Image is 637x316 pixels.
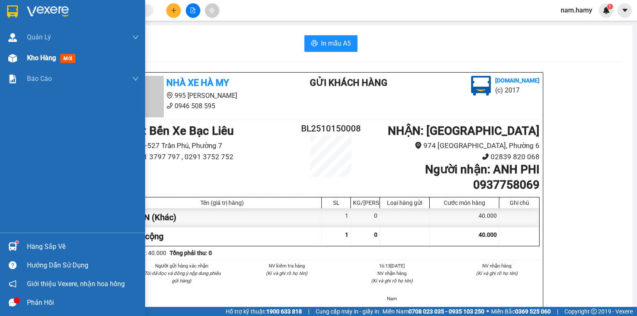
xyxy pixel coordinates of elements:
[618,3,632,18] button: caret-down
[48,5,110,16] b: Nhà Xe Hà My
[27,279,125,289] span: Giới thiệu Vexere, nhận hoa hồng
[132,34,139,41] span: down
[382,199,427,206] div: Loại hàng gửi
[132,75,139,82] span: down
[374,231,377,238] span: 0
[476,270,518,276] i: (Kí và ghi rõ họ tên)
[430,208,499,227] div: 40.000
[122,101,277,111] li: 0946 508 595
[9,261,17,269] span: question-circle
[209,7,215,13] span: aim
[515,308,551,315] strong: 0369 525 060
[166,3,181,18] button: plus
[226,307,302,316] span: Hỗ trợ kỹ thuật:
[123,208,322,227] div: 1 KIEN (Khác)
[349,295,435,302] li: Nam
[607,4,613,10] sup: 1
[345,231,348,238] span: 1
[482,153,489,160] span: phone
[322,208,351,227] div: 1
[27,297,139,309] div: Phản hồi
[122,140,296,151] li: 525 -527 Trần Phú, Phường 7
[166,92,173,99] span: environment
[122,90,277,101] li: 995 [PERSON_NAME]
[557,307,558,316] span: |
[48,30,54,37] span: phone
[122,124,234,138] b: GỬI : Bến Xe Bạc Liêu
[304,35,357,52] button: printerIn mẫu A5
[9,299,17,306] span: message
[4,29,158,39] li: 0946 508 595
[16,241,18,243] sup: 1
[366,140,540,151] li: 974 [GEOGRAPHIC_DATA], Phường 6
[4,52,115,66] b: GỬI : Bến Xe Bạc Liêu
[591,309,597,314] span: copyright
[296,122,366,136] h2: BL2510150008
[371,278,413,284] i: (Kí và ghi rõ họ tên)
[143,270,221,284] i: (Tôi đã đọc và đồng ý nộp dung phiếu gửi hàng)
[408,308,484,315] strong: 0708 023 035 - 0935 103 250
[139,262,224,270] li: Người gửi hàng xác nhận
[122,151,296,163] li: 0291 3797 797 , 0291 3752 752
[388,124,540,138] b: NHẬN : [GEOGRAPHIC_DATA]
[8,54,17,63] img: warehouse-icon
[27,73,52,84] span: Báo cáo
[554,5,599,15] span: nam.hamy
[321,38,351,49] span: In mẫu A5
[186,3,200,18] button: file-add
[171,7,177,13] span: plus
[491,307,551,316] span: Miền Bắc
[125,199,319,206] div: Tên (giá trị hàng)
[190,7,196,13] span: file-add
[9,280,17,288] span: notification
[324,199,348,206] div: SL
[310,78,387,88] b: Gửi khách hàng
[4,18,158,29] li: 995 [PERSON_NAME]
[486,310,489,313] span: ⚪️
[27,54,56,62] span: Kho hàng
[308,307,309,316] span: |
[8,33,17,42] img: warehouse-icon
[495,77,540,84] b: [DOMAIN_NAME]
[27,32,51,42] span: Quản Lý
[349,270,435,277] li: NV nhận hàng
[621,7,629,14] span: caret-down
[266,270,307,276] i: (Kí và ghi rõ họ tên)
[382,307,484,316] span: Miền Nam
[27,259,139,272] div: Hướng dẫn sử dụng
[501,199,537,206] div: Ghi chú
[8,75,17,83] img: solution-icon
[603,7,610,14] img: icon-new-feature
[244,262,330,270] li: NV kiểm tra hàng
[366,151,540,163] li: 02839 820 068
[170,250,212,256] b: Tổng phải thu: 0
[432,199,497,206] div: Cước món hàng
[316,307,380,316] span: Cung cấp máy in - giấy in:
[455,262,540,270] li: NV nhận hàng
[48,20,54,27] span: environment
[311,40,318,48] span: printer
[7,5,18,18] img: logo-vxr
[266,308,302,315] strong: 1900 633 818
[608,4,611,10] span: 1
[495,85,540,95] li: (c) 2017
[351,208,380,227] div: 0
[27,241,139,253] div: Hàng sắp về
[205,3,219,18] button: aim
[415,142,422,149] span: environment
[479,231,497,238] span: 40.000
[471,76,491,96] img: logo.jpg
[166,78,229,88] b: Nhà Xe Hà My
[349,262,435,270] li: 16:13[DATE]
[8,242,17,251] img: warehouse-icon
[60,54,75,63] span: mới
[425,163,540,191] b: Người nhận : ANH PHI 0937758069
[166,102,173,109] span: phone
[353,199,377,206] div: KG/[PERSON_NAME]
